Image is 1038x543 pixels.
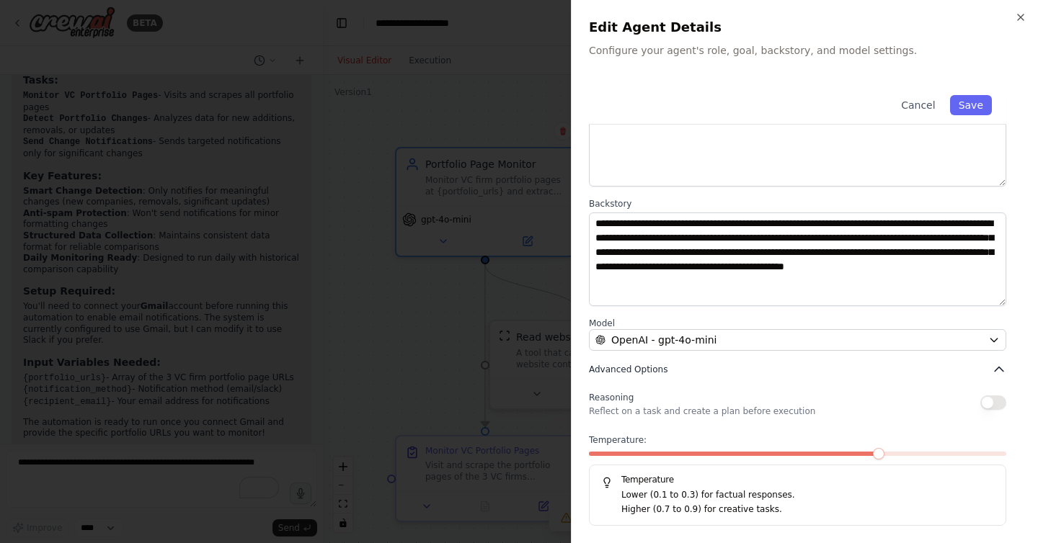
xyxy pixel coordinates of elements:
p: Higher (0.7 to 0.9) for creative tasks. [621,503,994,517]
p: Configure your agent's role, goal, backstory, and model settings. [589,43,1021,58]
label: Model [589,318,1006,329]
span: OpenAI - gpt-4o-mini [611,333,717,347]
h5: Temperature [601,474,994,485]
span: Advanced Options [589,364,667,375]
p: Reflect on a task and create a plan before execution [589,405,815,417]
label: Backstory [589,198,1006,210]
span: Temperature: [589,434,647,446]
button: Save [950,95,992,115]
button: Cancel [892,95,944,115]
h2: Edit Agent Details [589,17,1021,37]
button: Advanced Options [589,362,1006,377]
span: Reasoning [589,392,634,403]
button: OpenAI - gpt-4o-mini [589,329,1006,351]
p: Lower (0.1 to 0.3) for factual responses. [621,488,994,503]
